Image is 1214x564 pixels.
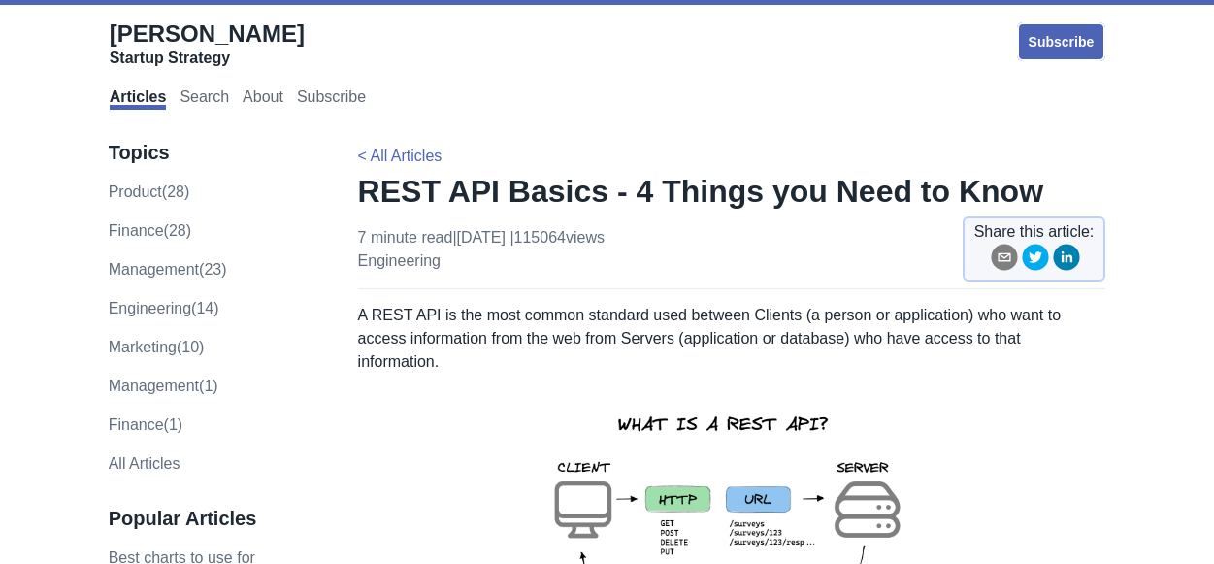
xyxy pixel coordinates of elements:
[1022,244,1049,278] button: twitter
[110,19,305,68] a: [PERSON_NAME]Startup Strategy
[109,455,180,472] a: All Articles
[109,416,182,433] a: Finance(1)
[110,49,305,68] div: Startup Strategy
[1053,244,1080,278] button: linkedin
[297,88,366,110] a: Subscribe
[974,220,1095,244] span: Share this article:
[358,172,1106,211] h1: REST API Basics - 4 Things you Need to Know
[358,226,605,273] p: 7 minute read | [DATE]
[358,252,441,269] a: engineering
[509,229,605,246] span: | 115064 views
[1017,22,1106,61] a: Subscribe
[358,304,1106,374] p: A REST API is the most common standard used between Clients (a person or application) who want to...
[991,244,1018,278] button: email
[109,222,191,239] a: finance(28)
[109,261,227,278] a: management(23)
[109,378,218,394] a: Management(1)
[180,88,229,110] a: Search
[109,300,219,316] a: engineering(14)
[243,88,283,110] a: About
[358,148,443,164] a: < All Articles
[110,88,167,110] a: Articles
[109,183,190,200] a: product(28)
[109,339,205,355] a: marketing(10)
[109,507,317,531] h3: Popular Articles
[110,20,305,47] span: [PERSON_NAME]
[109,141,317,165] h3: Topics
